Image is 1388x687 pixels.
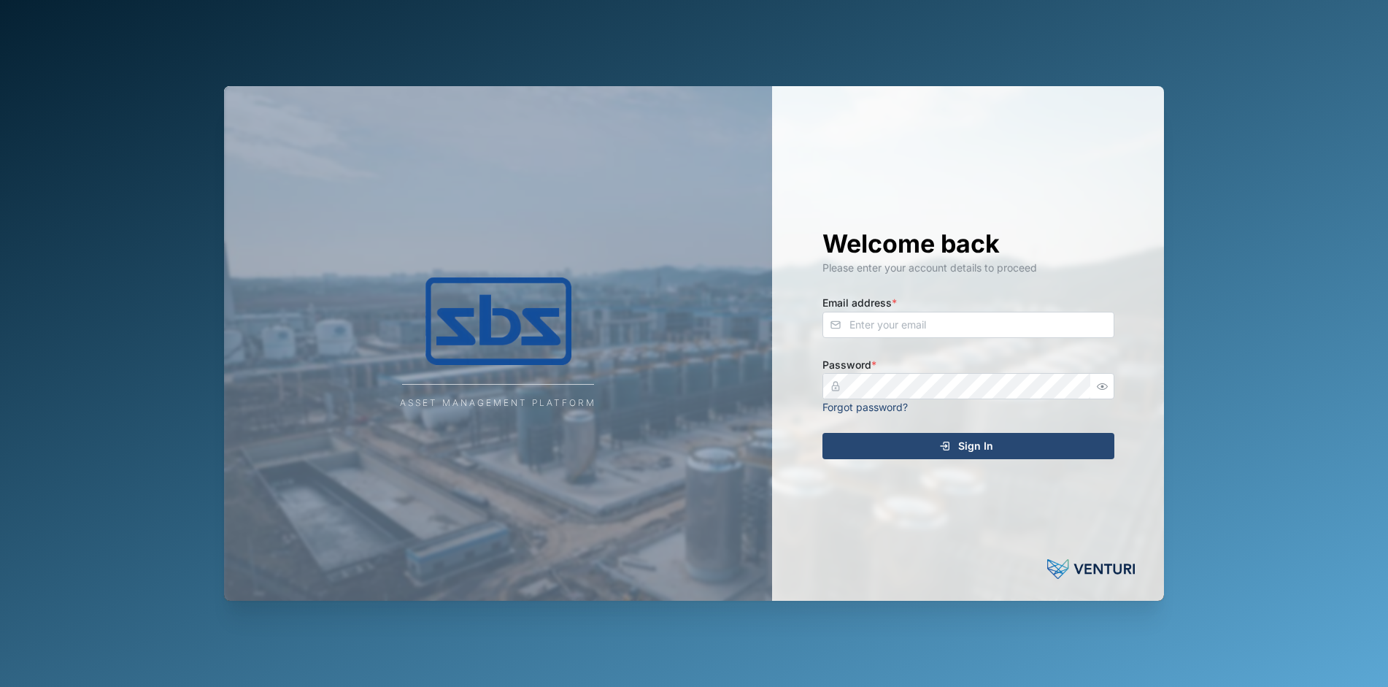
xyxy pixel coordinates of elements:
[1047,554,1135,583] img: Powered by: Venturi
[958,434,993,458] span: Sign In
[822,295,897,311] label: Email address
[822,228,1114,260] h1: Welcome back
[822,357,876,373] label: Password
[822,401,908,413] a: Forgot password?
[822,433,1114,459] button: Sign In
[822,260,1114,276] div: Please enter your account details to proceed
[352,277,644,365] img: Company Logo
[822,312,1114,338] input: Enter your email
[400,396,596,410] div: Asset Management Platform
